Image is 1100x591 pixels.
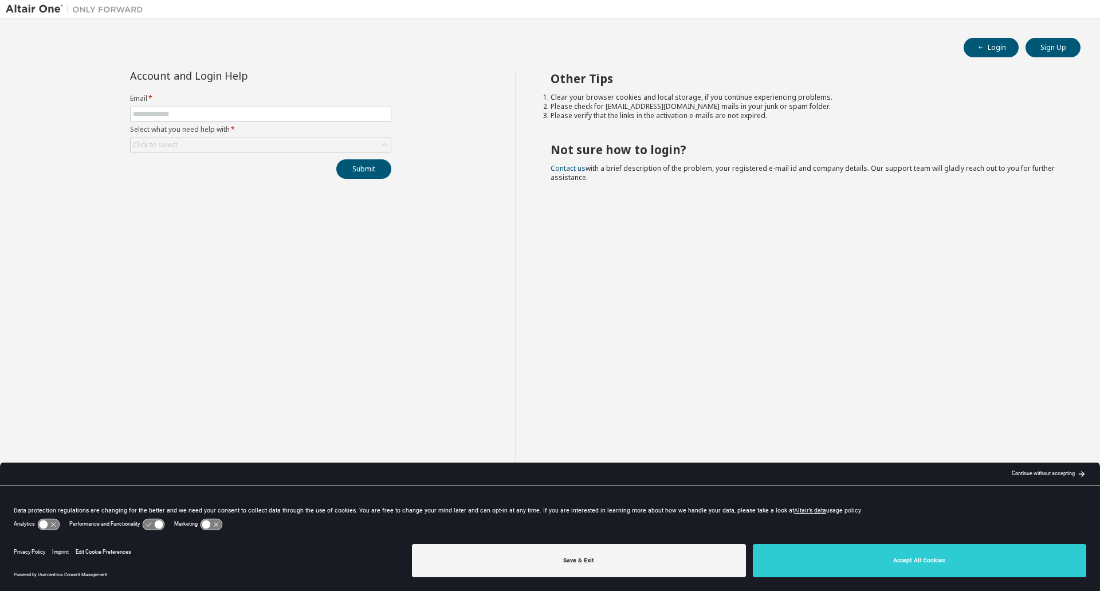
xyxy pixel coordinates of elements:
h2: Not sure how to login? [551,142,1060,157]
label: Email [130,94,391,103]
a: Contact us [551,163,586,173]
label: Select what you need help with [130,125,391,134]
li: Clear your browser cookies and local storage, if you continue experiencing problems. [551,93,1060,102]
li: Please check for [EMAIL_ADDRESS][DOMAIN_NAME] mails in your junk or spam folder. [551,102,1060,111]
img: Altair One [6,3,149,15]
h2: Other Tips [551,71,1060,86]
div: Click to select [131,138,391,152]
div: Click to select [133,140,178,150]
button: Sign Up [1026,38,1081,57]
li: Please verify that the links in the activation e-mails are not expired. [551,111,1060,120]
button: Login [964,38,1019,57]
button: Submit [336,159,391,179]
span: with a brief description of the problem, your registered e-mail id and company details. Our suppo... [551,163,1055,182]
div: Account and Login Help [130,71,339,80]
